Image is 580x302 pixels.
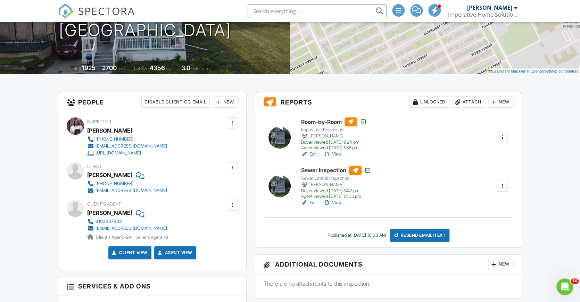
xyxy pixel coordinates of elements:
[87,164,102,169] span: Client
[488,259,513,270] div: New
[58,3,73,19] img: The Best Home Inspection Software - Spectora
[301,188,371,194] div: Buyer viewed [DATE] 5:42 pm
[96,136,133,142] div: [PHONE_NUMBER]
[87,225,167,232] a: [EMAIL_ADDRESS][DOMAIN_NAME]
[301,145,367,151] div: Agent viewed [DATE] 1:38 pm
[301,176,371,181] div: Sewer Lateral Inspection
[488,97,513,108] div: New
[96,226,167,231] div: [EMAIL_ADDRESS][DOMAIN_NAME]
[324,151,342,158] a: View
[507,69,525,73] a: © MapTiler
[87,125,132,136] div: [PERSON_NAME]
[301,194,371,199] div: Agent viewed [DATE] 12:06 pm
[87,218,167,225] a: 8103337303
[87,136,167,143] a: [PHONE_NUMBER]
[213,97,238,108] div: New
[96,219,122,224] div: 8103337303
[87,208,132,218] a: [PERSON_NAME]
[87,119,111,124] span: Inspector
[118,66,127,71] span: sq. ft.
[87,143,167,150] a: [EMAIL_ADDRESS][DOMAIN_NAME]
[301,199,317,206] a: Edit
[87,150,167,157] a: [URL][DOMAIN_NAME]
[301,117,367,126] h6: Room-by-Room
[328,233,386,238] div: Published at [DATE] 10:33 AM
[301,127,367,133] div: Imperative Residential
[556,278,573,295] iframe: Intercom live chat
[448,11,517,18] div: Imperative Home Solutions
[126,235,132,240] strong: 24
[527,69,578,73] a: © OpenStreetMap contributors
[58,277,246,295] h3: Services & Add ons
[78,3,135,18] span: SPECTORA
[96,181,133,186] div: [PHONE_NUMBER]
[165,235,168,240] strong: 0
[301,151,317,158] a: Edit
[96,188,167,193] div: [EMAIL_ADDRESS][DOMAIN_NAME]
[157,249,192,256] a: Agent View
[166,66,175,71] span: sq.ft.
[150,64,165,72] div: 4356
[87,170,132,180] div: [PERSON_NAME]
[467,4,512,11] div: [PERSON_NAME]
[135,235,168,240] span: Seller's Agent -
[301,140,367,145] div: Buyer viewed [DATE] 9:24 pm
[505,69,506,73] span: |
[488,69,504,73] a: Leaflet
[96,235,133,240] span: Client's Agent -
[59,3,231,40] h1: [STREET_ADDRESS] [GEOGRAPHIC_DATA]
[58,9,135,24] a: SPECTORA
[87,201,121,207] span: Client's Agent
[409,97,449,108] div: Unlocked
[301,181,371,188] div: [PERSON_NAME]
[82,64,96,72] div: 1925
[96,150,141,156] div: [URL][DOMAIN_NAME]
[102,64,117,72] div: 2700
[111,249,148,256] a: Client View
[255,255,522,275] h3: Additional Documents
[452,97,485,108] div: Attach
[301,133,367,140] div: [PERSON_NAME]
[134,66,149,71] span: Lot Size
[58,92,246,112] h3: People
[248,4,387,18] input: Search everything...
[301,117,367,151] a: Room-by-Room Imperative Residential [PERSON_NAME] Buyer viewed [DATE] 9:24 pm Agent viewed [DATE]...
[324,199,342,206] a: View
[301,166,371,175] h6: Sewer Inspection
[141,97,210,108] div: Disable Client CC Email
[73,66,81,71] span: Built
[264,280,513,287] p: There are no attachments to this inspection.
[255,92,522,112] h3: Reports
[181,64,190,72] div: 3.0
[191,66,211,71] span: bathrooms
[390,229,450,242] div: Resend Email/Text
[301,166,371,199] a: Sewer Inspection Sewer Lateral Inspection [PERSON_NAME] Buyer viewed [DATE] 5:42 pm Agent viewed ...
[87,187,167,194] a: [EMAIL_ADDRESS][DOMAIN_NAME]
[96,143,167,149] div: [EMAIL_ADDRESS][DOMAIN_NAME]
[87,180,167,187] a: [PHONE_NUMBER]
[571,278,579,284] span: 10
